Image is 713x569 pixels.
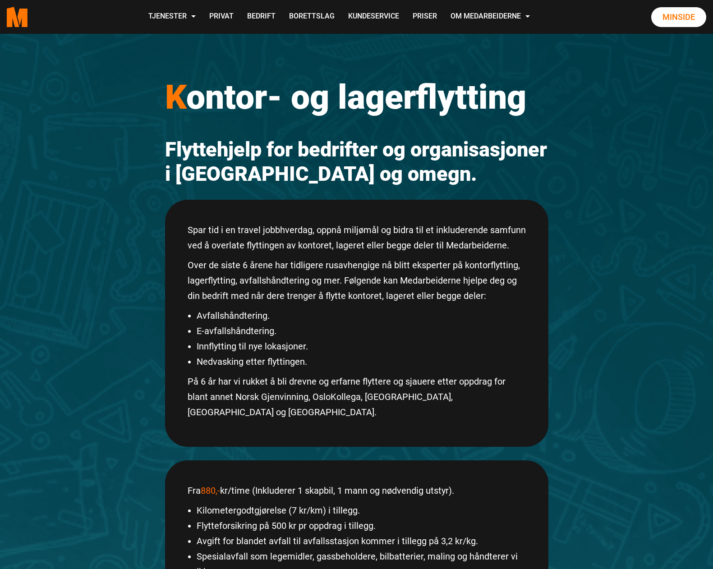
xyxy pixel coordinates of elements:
li: Kilometergodtgjørelse (7 kr/km) i tillegg. [197,503,526,518]
a: Bedrift [240,1,282,33]
li: Avgift for blandet avfall til avfallsstasjon kommer i tillegg på 3,2 kr/kg. [197,533,526,549]
li: Flytteforsikring på 500 kr pr oppdrag i tillegg. [197,518,526,533]
li: Avfallshåndtering. [197,308,526,323]
a: Minside [651,7,706,27]
h2: Flyttehjelp for bedrifter og organisasjoner i [GEOGRAPHIC_DATA] og omegn. [165,138,548,186]
p: Spar tid i en travel jobbhverdag, oppnå miljømål og bidra til et inkluderende samfunn ved å overl... [188,222,526,253]
a: Borettslag [282,1,341,33]
a: Privat [202,1,240,33]
a: Priser [406,1,444,33]
li: Innflytting til nye lokasjoner. [197,339,526,354]
a: Kundeservice [341,1,406,33]
span: K [165,77,186,117]
a: Om Medarbeiderne [444,1,537,33]
a: Tjenester [142,1,202,33]
p: Over de siste 6 årene har tidligere rusavhengige nå blitt eksperter på kontorflytting, lagerflytt... [188,257,526,303]
p: Fra kr/time (Inkluderer 1 skapbil, 1 mann og nødvendig utstyr). [188,483,526,498]
span: 880,- [201,485,220,496]
li: Nedvasking etter flyttingen. [197,354,526,369]
h1: ontor- og lagerflytting [165,77,548,117]
li: E-avfallshåndtering. [197,323,526,339]
p: På 6 år har vi rukket å bli drevne og erfarne flyttere og sjauere etter oppdrag for blant annet N... [188,374,526,420]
